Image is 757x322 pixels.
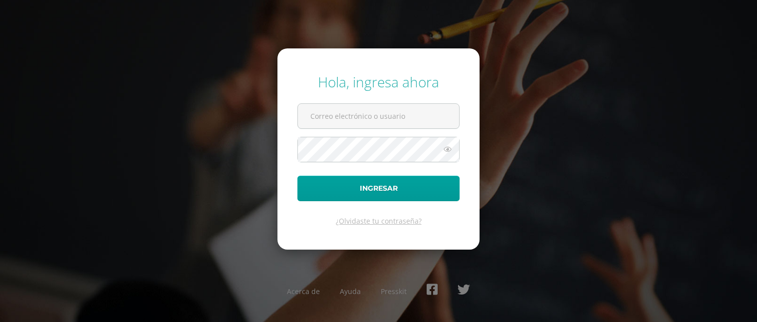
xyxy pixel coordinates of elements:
div: Hola, ingresa ahora [297,72,460,91]
button: Ingresar [297,176,460,201]
a: ¿Olvidaste tu contraseña? [336,216,422,226]
input: Correo electrónico o usuario [298,104,459,128]
a: Ayuda [340,287,361,296]
a: Acerca de [287,287,320,296]
a: Presskit [381,287,407,296]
